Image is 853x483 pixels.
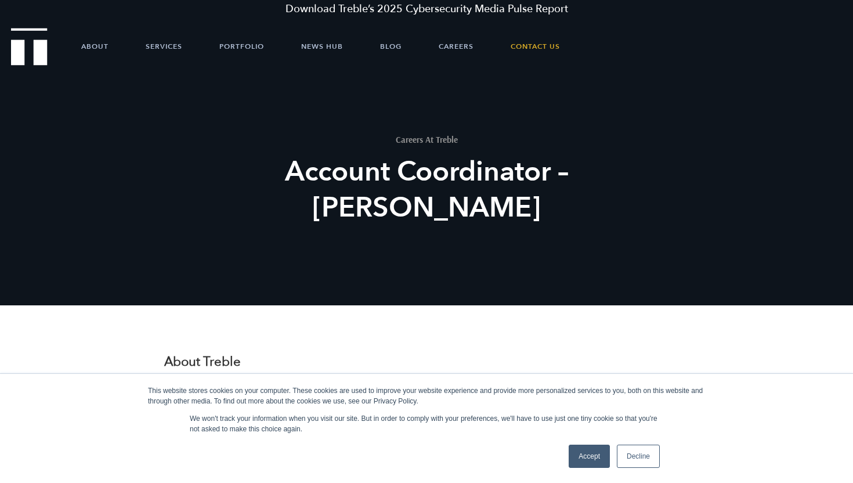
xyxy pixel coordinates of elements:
[219,29,264,64] a: Portfolio
[146,29,182,64] a: Services
[439,29,474,64] a: Careers
[148,385,705,406] div: This website stores cookies on your computer. These cookies are used to improve your website expe...
[569,445,610,468] a: Accept
[511,29,560,64] a: Contact Us
[212,135,641,144] h1: Careers At Treble
[11,28,48,65] img: Treble logo
[617,445,660,468] a: Decline
[301,29,343,64] a: News Hub
[12,29,46,64] a: Treble Homepage
[164,353,241,370] strong: About Treble
[190,413,663,434] p: We won't track your information when you visit our site. But in order to comply with your prefere...
[380,29,402,64] a: Blog
[212,154,641,226] h2: Account Coordinator – [PERSON_NAME]
[81,29,109,64] a: About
